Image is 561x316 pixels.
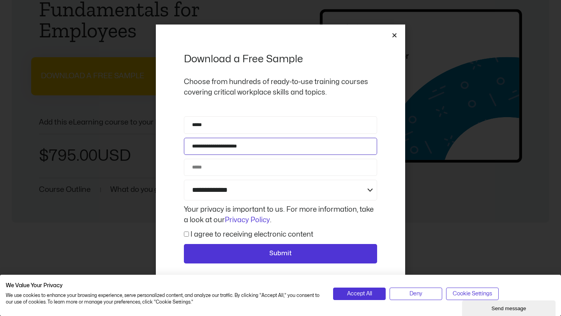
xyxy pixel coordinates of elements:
span: Deny [409,290,422,298]
div: Your privacy is important to us. For more information, take a look at our . [182,204,379,225]
h2: Download a Free Sample [184,53,377,66]
h2: We Value Your Privacy [6,282,321,289]
a: Close [392,32,397,38]
button: Deny all cookies [390,288,442,300]
p: We use cookies to enhance your browsing experience, serve personalized content, and analyze our t... [6,292,321,305]
p: Choose from hundreds of ready-to-use training courses covering critical workplace skills and topics. [184,77,377,98]
label: I agree to receiving electronic content [191,231,313,238]
span: Accept All [347,290,372,298]
iframe: chat widget [462,299,557,316]
span: Submit [269,249,292,259]
a: Privacy Policy [225,217,270,223]
span: Cookie Settings [453,290,492,298]
button: Adjust cookie preferences [446,288,499,300]
button: Accept all cookies [333,288,386,300]
button: Submit [184,244,377,263]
